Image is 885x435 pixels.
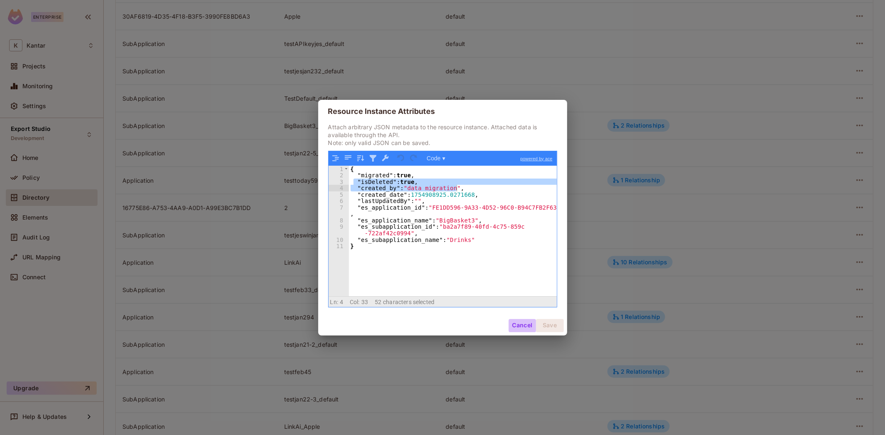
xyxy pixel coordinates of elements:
button: Cancel [509,319,536,332]
div: 4 [329,185,349,191]
span: characters selected [383,299,434,305]
div: 3 [329,179,349,185]
span: Ln: [330,299,338,305]
button: Filter, sort, or transform contents [368,153,378,164]
div: 11 [329,243,349,249]
a: powered by ace [516,151,556,166]
span: 33 [361,299,368,305]
div: 5 [329,191,349,198]
div: 7 [329,204,349,217]
div: 10 [329,237,349,243]
button: Format JSON data, with proper indentation and line feeds (Ctrl+I) [330,153,341,164]
h2: Resource Instance Attributes [318,100,567,123]
p: Attach arbitrary JSON metadata to the resource instance. Attached data is available through the A... [328,123,557,147]
div: 1 [329,166,349,172]
button: Undo last action (Ctrl+Z) [396,153,407,164]
div: 6 [329,198,349,204]
div: 2 [329,172,349,179]
span: 4 [340,299,343,305]
button: Sort contents [355,153,366,164]
button: Repair JSON: fix quotes and escape characters, remove comments and JSONP notation, turn JavaScrip... [380,153,391,164]
div: 8 [329,217,349,224]
div: 9 [329,223,349,236]
button: Compact JSON data, remove all whitespaces (Ctrl+Shift+I) [343,153,354,164]
button: Redo (Ctrl+Shift+Z) [408,153,419,164]
span: 52 [375,299,381,305]
button: Save [536,319,564,332]
span: Col: [350,299,360,305]
button: Code ▾ [424,153,448,164]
